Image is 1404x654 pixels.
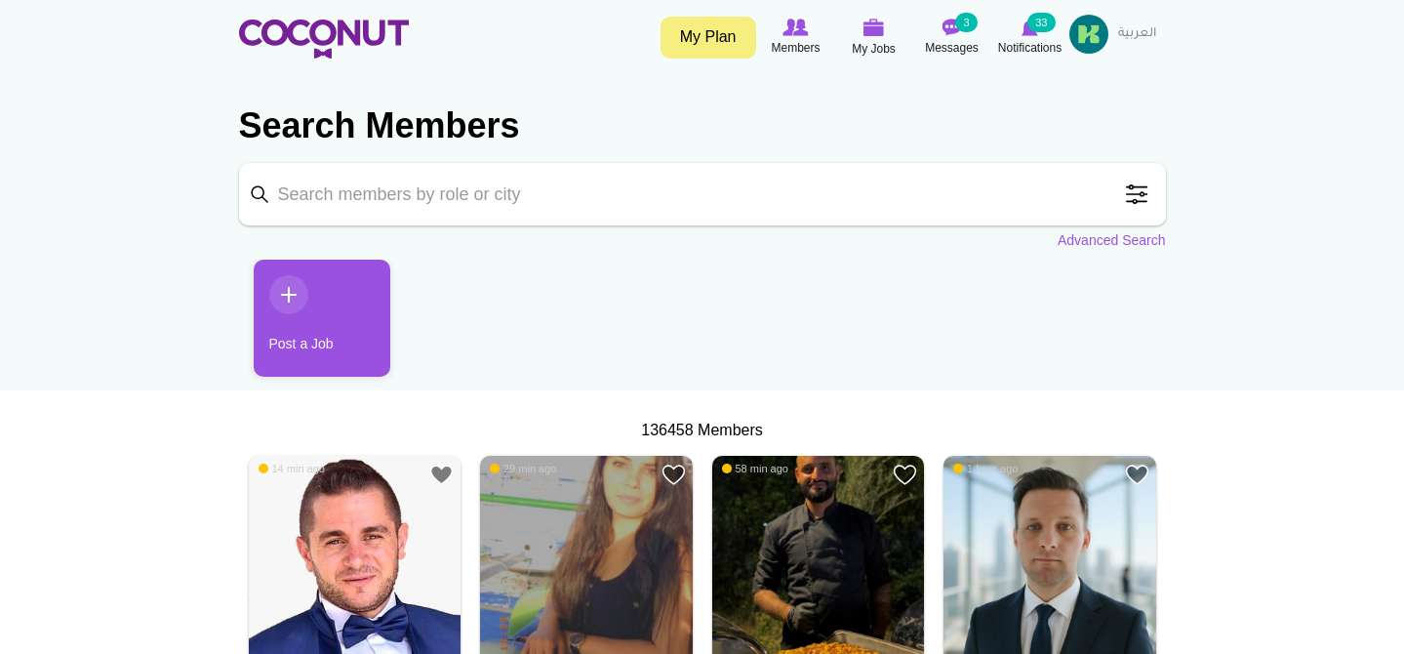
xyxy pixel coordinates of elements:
span: 29 min ago [490,462,556,475]
small: 33 [1027,13,1055,32]
h2: Search Members [239,102,1166,149]
img: Notifications [1022,19,1038,36]
li: 1 / 1 [239,260,376,391]
span: Members [771,38,820,58]
div: 136458 Members [239,420,1166,442]
a: Post a Job [254,260,390,377]
span: 1 hour ago [953,462,1019,475]
a: Add to Favourites [1125,463,1149,487]
span: Messages [925,38,979,58]
a: Messages Messages 3 [913,15,991,60]
small: 3 [955,13,977,32]
img: Home [239,20,409,59]
input: Search members by role or city [239,163,1166,225]
a: Add to Favourites [429,463,454,487]
img: Messages [943,19,962,36]
a: Add to Favourites [893,463,917,487]
img: My Jobs [863,19,885,36]
span: 14 min ago [259,462,325,475]
a: Notifications Notifications 33 [991,15,1069,60]
span: My Jobs [852,39,896,59]
a: My Jobs My Jobs [835,15,913,61]
a: Add to Favourites [662,463,686,487]
a: My Plan [661,17,756,59]
span: Notifications [998,38,1062,58]
a: Advanced Search [1058,230,1166,250]
a: Browse Members Members [757,15,835,60]
img: Browse Members [782,19,808,36]
a: العربية [1108,15,1166,54]
span: 58 min ago [722,462,788,475]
